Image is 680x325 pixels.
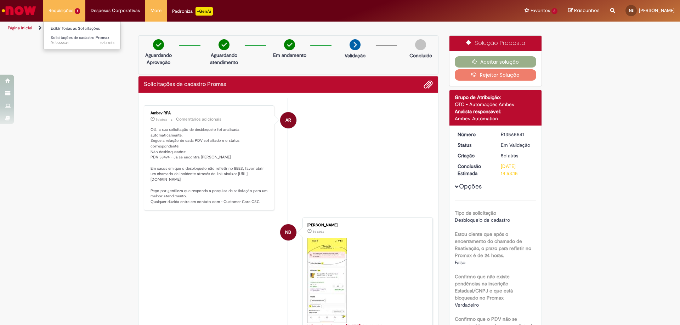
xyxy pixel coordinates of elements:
b: Estou ciente que após o encerramento do chamado de Reativação, o prazo para refletir no Promax é ... [455,231,531,259]
p: Em andamento [273,52,306,59]
time: 25/09/2025 09:53:11 [100,40,114,46]
span: R13565541 [51,40,114,46]
img: ServiceNow [1,4,37,18]
span: AR [285,112,291,129]
p: Concluído [409,52,432,59]
span: 5d atrás [100,40,114,46]
span: 1 [75,8,80,14]
time: 25/09/2025 09:53:06 [501,152,518,159]
dt: Criação [452,152,496,159]
div: Padroniza [172,7,213,16]
time: 25/09/2025 13:05:36 [156,117,167,122]
button: Aceitar solução [455,56,537,68]
div: Ambev RPA [280,112,296,128]
img: arrow-next.png [350,39,361,50]
img: img-circle-grey.png [415,39,426,50]
span: Desbloqueio de cadastro [455,217,510,223]
ul: Trilhas de página [5,22,448,35]
p: +GenAi [195,7,213,16]
small: Comentários adicionais [176,116,221,122]
div: Analista responsável: [455,108,537,115]
a: Página inicial [8,25,32,31]
div: Grupo de Atribuição: [455,94,537,101]
span: [PERSON_NAME] [639,7,675,13]
button: Adicionar anexos [424,80,433,89]
div: 25/09/2025 09:53:06 [501,152,534,159]
span: More [151,7,161,14]
a: Rascunhos [568,7,600,14]
span: Favoritos [531,7,550,14]
p: Validação [345,52,365,59]
span: Rascunhos [574,7,600,14]
span: NB [285,224,291,241]
div: Naldo Sousa Barboza [280,224,296,240]
span: Requisições [49,7,73,14]
b: Tipo de solicitação [455,210,496,216]
span: 3 [551,8,557,14]
p: Aguardando Aprovação [141,52,176,66]
a: Aberto R13565541 : Solicitações de cadastro Promax [44,34,121,47]
span: Falso [455,259,465,266]
span: Despesas Corporativas [91,7,140,14]
p: Aguardando atendimento [207,52,241,66]
p: Olá, a sua solicitação de desbloqueio foi analisada automaticamente. Segue a relação de cada PDV ... [151,127,268,205]
div: OTC - Automações Ambev [455,101,537,108]
a: Exibir Todas as Solicitações [44,25,121,33]
time: 25/09/2025 09:52:59 [313,230,324,234]
b: Confirmo que não existe pendências na Inscrição Estadual/CNPJ e que está bloqueado no Promax [455,273,513,301]
span: 5d atrás [156,117,167,122]
dt: Número [452,131,496,138]
div: Solução Proposta [449,36,542,51]
div: [PERSON_NAME] [307,223,425,227]
span: Verdadeiro [455,302,479,308]
div: Ambev Automation [455,115,537,122]
span: 5d atrás [501,152,518,159]
span: Solicitações de cadastro Promax [51,35,109,40]
dt: Status [452,141,496,149]
dt: Conclusão Estimada [452,163,496,177]
div: Ambev RPA [151,111,268,115]
span: 5d atrás [313,230,324,234]
span: NB [629,8,634,13]
button: Rejeitar Solução [455,69,537,81]
div: [DATE] 14:53:15 [501,163,534,177]
div: Em Validação [501,141,534,149]
h2: Solicitações de cadastro Promax Histórico de tíquete [144,81,226,88]
img: check-circle-green.png [284,39,295,50]
img: check-circle-green.png [219,39,229,50]
ul: Requisições [43,21,121,49]
img: check-circle-green.png [153,39,164,50]
div: R13565541 [501,131,534,138]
